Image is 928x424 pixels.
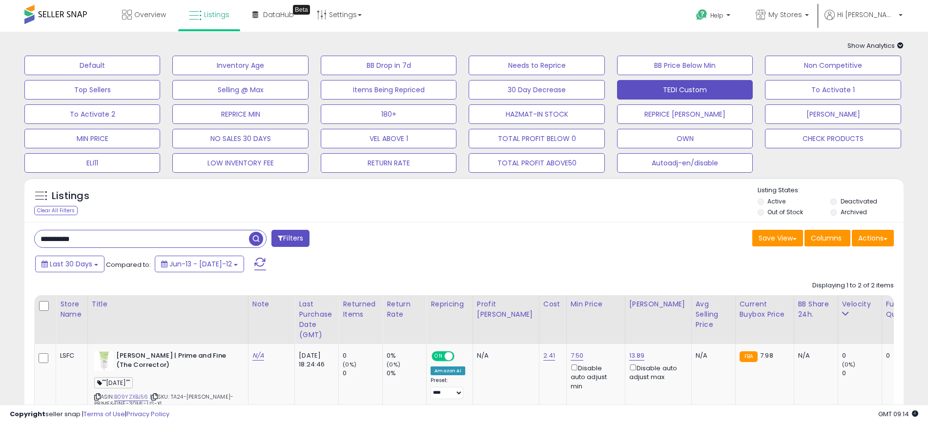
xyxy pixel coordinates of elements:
button: [PERSON_NAME] [765,104,901,124]
button: BB Drop in 7d [321,56,456,75]
a: Hi [PERSON_NAME] [825,10,903,32]
button: TOTAL PROFIT BELOW 0 [469,129,604,148]
span: 2025-08-12 09:14 GMT [878,409,918,419]
span: Columns [811,233,842,243]
small: (0%) [842,361,856,368]
button: RETURN RATE [321,153,456,173]
button: Items Being Repriced [321,80,456,100]
div: Min Price [571,299,621,309]
div: 0% [387,351,426,360]
div: Cost [543,299,562,309]
span: Help [710,11,723,20]
div: Displaying 1 to 2 of 2 items [812,281,894,290]
button: BB Price Below Min [617,56,753,75]
div: BB Share 24h. [798,299,834,320]
button: Top Sellers [24,80,160,100]
button: HAZMAT-IN STOCK [469,104,604,124]
div: 0 [842,351,882,360]
small: FBA [740,351,758,362]
button: TEDI Custom [617,80,753,100]
a: Help [688,1,740,32]
div: Note [252,299,291,309]
button: Needs to Reprice [469,56,604,75]
button: ELI11 [24,153,160,173]
div: 0% [387,369,426,378]
button: REPRICE [PERSON_NAME] [617,104,753,124]
span: Listings [204,10,229,20]
button: Default [24,56,160,75]
button: Columns [804,230,850,246]
small: (0%) [387,361,400,368]
span: DataHub [263,10,294,20]
div: 0 [842,369,882,378]
span: Hi [PERSON_NAME] [837,10,896,20]
div: Title [92,299,244,309]
div: Preset: [431,377,465,399]
span: 7.98 [760,351,773,360]
div: N/A [696,351,728,360]
button: CHECK PRODUCTS [765,129,901,148]
a: 7.50 [571,351,584,361]
button: Inventory Age [172,56,308,75]
span: OFF [453,352,469,361]
span: Jun-13 - [DATE]-12 [169,259,232,269]
span: Show Analytics [847,41,904,50]
button: Filters [271,230,309,247]
div: LSFC [60,351,80,360]
div: Tooltip anchor [293,5,310,15]
small: (0%) [343,361,356,368]
div: N/A [477,351,532,360]
h5: Listings [52,189,89,203]
button: Selling @ Max [172,80,308,100]
label: Deactivated [841,197,877,205]
img: 31bOulyOlyL._SL40_.jpg [94,351,114,371]
div: Current Buybox Price [740,299,790,320]
strong: Copyright [10,409,45,419]
a: 13.89 [629,351,645,361]
div: 0 [343,351,382,360]
div: Clear All Filters [34,206,78,215]
div: Disable auto adjust max [629,363,684,382]
span: ON [433,352,445,361]
button: LOW INVENTORY FEE [172,153,308,173]
button: 180+ [321,104,456,124]
div: [DATE] 18:24:46 [299,351,331,369]
label: Out of Stock [767,208,803,216]
a: Terms of Use [83,409,125,419]
span: My Stores [768,10,802,20]
div: 0 [343,369,382,378]
div: Avg Selling Price [696,299,731,330]
b: [PERSON_NAME] | Prime and Fine (The Corrector) [116,351,235,372]
span: Overview [134,10,166,20]
button: Actions [852,230,894,246]
a: B09YZXBJ56 [114,393,148,401]
button: MIN PRICE [24,129,160,148]
div: Fulfillable Quantity [886,299,920,320]
span: ""[DATE]"" [94,377,133,388]
div: seller snap | | [10,410,169,419]
label: Active [767,197,785,205]
i: Get Help [696,9,708,21]
button: Last 30 Days [35,256,104,272]
span: Last 30 Days [50,259,92,269]
div: Amazon AI [431,366,465,375]
div: N/A [798,351,830,360]
button: 30 Day Decrease [469,80,604,100]
div: [PERSON_NAME] [629,299,687,309]
div: Returned Items [343,299,378,320]
button: NO SALES 30 DAYS [172,129,308,148]
div: Profit [PERSON_NAME] [477,299,535,320]
button: To Activate 2 [24,104,160,124]
button: REPRICE MIN [172,104,308,124]
button: To Activate 1 [765,80,901,100]
p: Listing States: [758,186,904,195]
button: Non Competitive [765,56,901,75]
a: N/A [252,351,264,361]
span: | SKU: TA24-[PERSON_NAME]-PRIME&FINE-30ML-US-X1 [94,393,233,407]
button: VEL ABOVE 1 [321,129,456,148]
button: OWN [617,129,753,148]
button: Jun-13 - [DATE]-12 [155,256,244,272]
span: Compared to: [106,260,151,269]
div: Velocity [842,299,878,309]
a: 2.41 [543,351,556,361]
